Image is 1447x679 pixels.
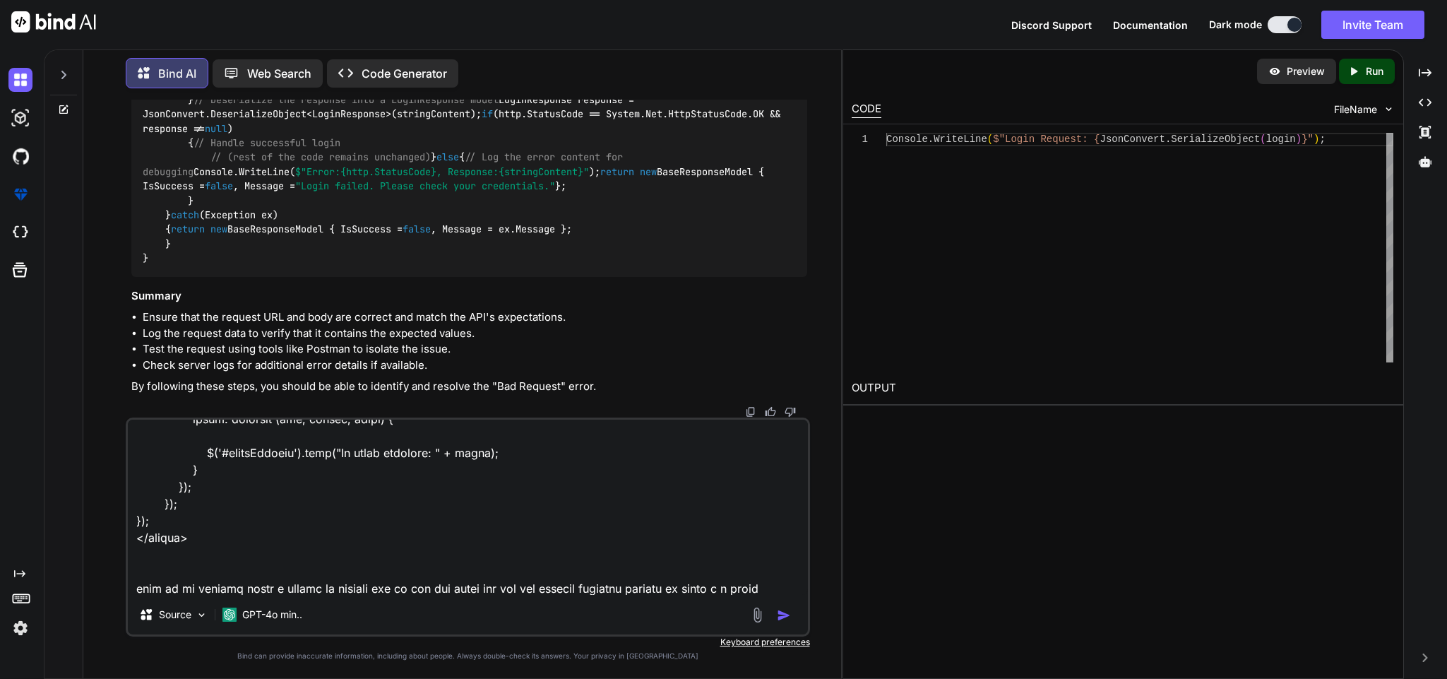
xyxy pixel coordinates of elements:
span: ( [987,134,993,145]
img: GPT-4o mini [222,608,237,622]
p: By following these steps, you should be able to identify and resolve the "Bad Request" error. [131,379,806,395]
span: "Login failed. Please check your credentials." [295,180,555,193]
span: false [403,223,431,236]
li: Log the request data to verify that it contains the expected values. [143,326,806,342]
button: Documentation [1113,18,1188,33]
img: attachment [749,607,766,623]
span: return [600,165,634,178]
button: Discord Support [1011,18,1092,33]
img: darkAi-studio [8,106,32,130]
span: null [205,122,227,135]
img: darkChat [8,68,32,92]
p: GPT-4o min.. [242,608,302,622]
li: Check server logs for additional error details if available. [143,358,806,374]
p: Keyboard preferences [126,637,809,648]
img: premium [8,182,32,206]
span: Documentation [1113,19,1188,31]
span: if [482,108,493,121]
p: Web Search [247,65,311,82]
span: $"Error: , Response: " [295,165,589,178]
span: ( [1260,134,1266,145]
span: $"Login Request: { [993,134,1100,145]
span: JsonConvert [1100,134,1165,145]
span: ) [1314,134,1319,145]
div: 1 [852,133,868,146]
li: Ensure that the request URL and body are correct and match the API's expectations. [143,309,806,326]
img: Pick Models [196,609,208,621]
img: Bind AI [11,11,96,33]
span: Dark mode [1209,18,1262,32]
span: . [1165,134,1171,145]
p: Bind can provide inaccurate information, including about people. Always double-check its answers.... [126,651,809,661]
span: // Handle successful login [193,136,340,149]
img: chevron down [1383,103,1395,115]
span: . [928,134,934,145]
span: false [205,180,233,193]
span: {http.StatusCode} [340,165,436,178]
img: dislike [785,406,796,418]
h2: OUTPUT [843,372,1403,405]
span: WriteLine [934,134,987,145]
img: like [765,406,776,418]
img: copy [745,406,756,418]
span: new [640,165,657,178]
span: ) [1296,134,1302,145]
span: login [1266,134,1296,145]
span: Discord Support [1011,19,1092,31]
textarea: LoremIpsum Dolors ametco adipi Elit<SeddOeiusmodTempo> IncidIdunt(UtlabOreetdo magna) { ali { Eni... [128,420,807,595]
img: settings [8,616,32,640]
span: new [210,223,227,236]
p: Source [159,608,191,622]
li: Test the request using tools like Postman to isolate the issue. [143,341,806,358]
span: return [171,223,205,236]
span: {stringContent} [499,165,583,178]
span: // Deserialize the response into a LoginResponse model [193,93,499,106]
p: Preview [1287,64,1325,78]
p: Code Generator [362,65,447,82]
p: Run [1366,64,1383,78]
h3: Summary [131,288,806,305]
span: }" [1302,134,1314,145]
div: CODE [852,101,881,118]
span: ; [1319,134,1325,145]
img: preview [1268,65,1281,78]
span: else [436,151,459,164]
span: // (rest of the code remains unchanged) [210,151,431,164]
p: Bind AI [158,65,196,82]
span: SerializeObject [1171,134,1260,145]
span: Console [886,134,928,145]
span: catch [171,208,199,221]
span: FileName [1334,102,1377,117]
img: icon [777,608,791,622]
button: Invite Team [1321,11,1424,39]
img: cloudideIcon [8,220,32,244]
img: githubDark [8,144,32,168]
